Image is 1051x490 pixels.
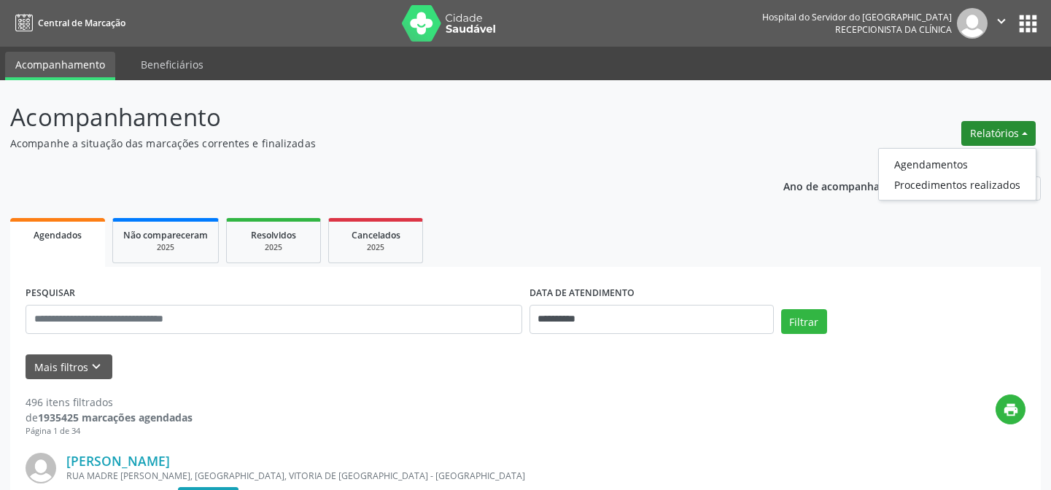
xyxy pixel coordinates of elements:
div: 2025 [339,242,412,253]
span: Resolvidos [251,229,296,241]
button: Filtrar [781,309,827,334]
div: RUA MADRE [PERSON_NAME], [GEOGRAPHIC_DATA], VITORIA DE [GEOGRAPHIC_DATA] - [GEOGRAPHIC_DATA] [66,470,807,482]
button:  [988,8,1015,39]
a: Beneficiários [131,52,214,77]
span: Cancelados [352,229,400,241]
ul: Relatórios [878,148,1036,201]
label: PESQUISAR [26,282,75,305]
span: Central de Marcação [38,17,125,29]
i:  [993,13,1009,29]
i: print [1003,402,1019,418]
p: Acompanhamento [10,99,732,136]
button: print [996,394,1025,424]
a: Agendamentos [879,154,1036,174]
div: de [26,410,193,425]
div: Página 1 de 34 [26,425,193,437]
div: Hospital do Servidor do [GEOGRAPHIC_DATA] [762,11,952,23]
span: Agendados [34,229,82,241]
div: 2025 [237,242,310,253]
a: Procedimentos realizados [879,174,1036,195]
img: img [957,8,988,39]
button: Relatórios [961,121,1036,146]
button: Mais filtroskeyboard_arrow_down [26,354,112,380]
a: [PERSON_NAME] [66,453,170,469]
span: Não compareceram [123,229,208,241]
p: Acompanhe a situação das marcações correntes e finalizadas [10,136,732,151]
a: Acompanhamento [5,52,115,80]
button: apps [1015,11,1041,36]
div: 496 itens filtrados [26,394,193,410]
i: keyboard_arrow_down [88,359,104,375]
label: DATA DE ATENDIMENTO [530,282,635,305]
a: Central de Marcação [10,11,125,35]
p: Ano de acompanhamento [783,176,912,195]
img: img [26,453,56,483]
span: Recepcionista da clínica [835,23,952,36]
div: 2025 [123,242,208,253]
strong: 1935425 marcações agendadas [38,411,193,424]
